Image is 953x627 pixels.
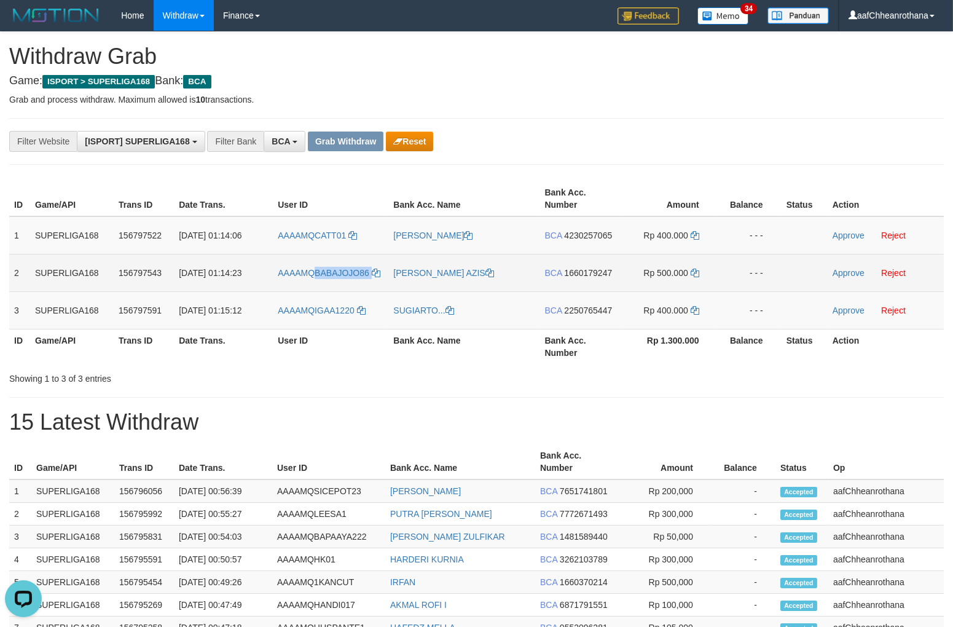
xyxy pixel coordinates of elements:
th: Bank Acc. Number [535,444,616,479]
div: Filter Website [9,131,77,152]
span: Rp 400.000 [643,306,688,315]
a: HARDERI KURNIA [390,554,464,564]
span: Copy 7772671493 to clipboard [560,509,608,519]
span: 156797522 [119,231,162,240]
td: Rp 50,000 [616,526,712,548]
th: User ID [273,329,388,364]
a: PUTRA [PERSON_NAME] [390,509,492,519]
td: - [712,479,775,503]
th: Op [828,444,944,479]
th: Bank Acc. Number [540,329,621,364]
button: [ISPORT] SUPERLIGA168 [77,131,205,152]
a: [PERSON_NAME] ZULFIKAR [390,532,505,542]
span: Copy 1660370214 to clipboard [560,577,608,587]
th: Balance [718,329,782,364]
span: Copy 1481589440 to clipboard [560,532,608,542]
a: SUGIARTO... [393,306,453,315]
span: Accepted [780,555,817,566]
td: 156795992 [114,503,174,526]
td: - [712,548,775,571]
p: Grab and process withdraw. Maximum allowed is transactions. [9,93,944,106]
td: SUPERLIGA168 [31,503,114,526]
th: ID [9,329,30,364]
a: AAAAMQBABAJOJO86 [278,268,380,278]
td: 156795591 [114,548,174,571]
a: Copy 400000 to clipboard [691,306,699,315]
span: BCA [272,136,290,146]
span: [DATE] 01:15:12 [179,306,241,315]
a: Approve [833,231,865,240]
th: Amount [616,444,712,479]
strong: 10 [195,95,205,104]
td: 156795269 [114,594,174,617]
a: Copy 400000 to clipboard [691,231,699,240]
img: panduan.png [767,7,829,24]
th: Bank Acc. Number [540,181,621,216]
td: aafChheanrothana [828,479,944,503]
h1: Withdraw Grab [9,44,944,69]
td: Rp 300,000 [616,548,712,571]
td: AAAAMQHK01 [272,548,385,571]
th: Trans ID [114,181,174,216]
td: - [712,526,775,548]
td: aafChheanrothana [828,548,944,571]
span: 156797591 [119,306,162,315]
th: Game/API [30,181,114,216]
td: [DATE] 00:49:26 [174,571,272,594]
span: Copy 2250765447 to clipboard [564,306,612,315]
td: SUPERLIGA168 [31,526,114,548]
span: Copy 4230257065 to clipboard [564,231,612,240]
td: [DATE] 00:55:27 [174,503,272,526]
span: BCA [540,486,557,496]
img: MOTION_logo.png [9,6,103,25]
td: Rp 200,000 [616,479,712,503]
td: SUPERLIGA168 [31,571,114,594]
td: [DATE] 00:50:57 [174,548,272,571]
th: Bank Acc. Name [388,181,539,216]
span: BCA [540,532,557,542]
td: SUPERLIGA168 [31,594,114,617]
th: Balance [718,181,782,216]
td: AAAAMQ1KANCUT [272,571,385,594]
td: - [712,503,775,526]
th: Trans ID [114,329,174,364]
td: 4 [9,548,31,571]
td: SUPERLIGA168 [31,548,114,571]
button: Grab Withdraw [308,132,383,151]
td: AAAAMQLEESA1 [272,503,385,526]
td: 1 [9,216,30,254]
span: Accepted [780,510,817,520]
td: AAAAMQHANDI017 [272,594,385,617]
a: [PERSON_NAME] [393,231,473,240]
th: Date Trans. [174,329,273,364]
th: Trans ID [114,444,174,479]
span: Copy 6871791551 to clipboard [560,600,608,610]
td: 156796056 [114,479,174,503]
td: SUPERLIGA168 [30,254,114,291]
td: [DATE] 00:56:39 [174,479,272,503]
td: 3 [9,291,30,329]
th: Bank Acc. Name [385,444,535,479]
th: Status [782,181,828,216]
th: Balance [712,444,775,479]
span: BCA [540,554,557,564]
td: 2 [9,254,30,291]
button: BCA [264,131,305,152]
td: aafChheanrothana [828,503,944,526]
span: 34 [740,3,757,14]
span: Accepted [780,487,817,497]
td: - [712,594,775,617]
span: AAAAMQIGAA1220 [278,306,355,315]
a: IRFAN [390,577,415,587]
span: Rp 500.000 [643,268,688,278]
td: Rp 100,000 [616,594,712,617]
span: BCA [540,577,557,587]
h1: 15 Latest Withdraw [9,410,944,435]
td: [DATE] 00:47:49 [174,594,272,617]
td: SUPERLIGA168 [30,216,114,254]
span: BCA [540,509,557,519]
a: AAAAMQCATT01 [278,231,357,240]
a: [PERSON_NAME] AZIS [393,268,493,278]
th: Action [828,329,944,364]
span: Accepted [780,578,817,588]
